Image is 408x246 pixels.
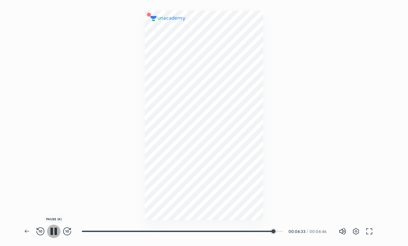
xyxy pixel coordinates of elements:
div: 00:04:46 [310,229,328,233]
div: PAUSE (K) [44,216,63,222]
img: logo.2a7e12a2.svg [150,16,186,21]
div: 00:04:33 [288,229,305,233]
div: / [307,229,308,233]
img: wMgqJGBwKWe8AAAAABJRU5ErkJggg== [145,11,153,19]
